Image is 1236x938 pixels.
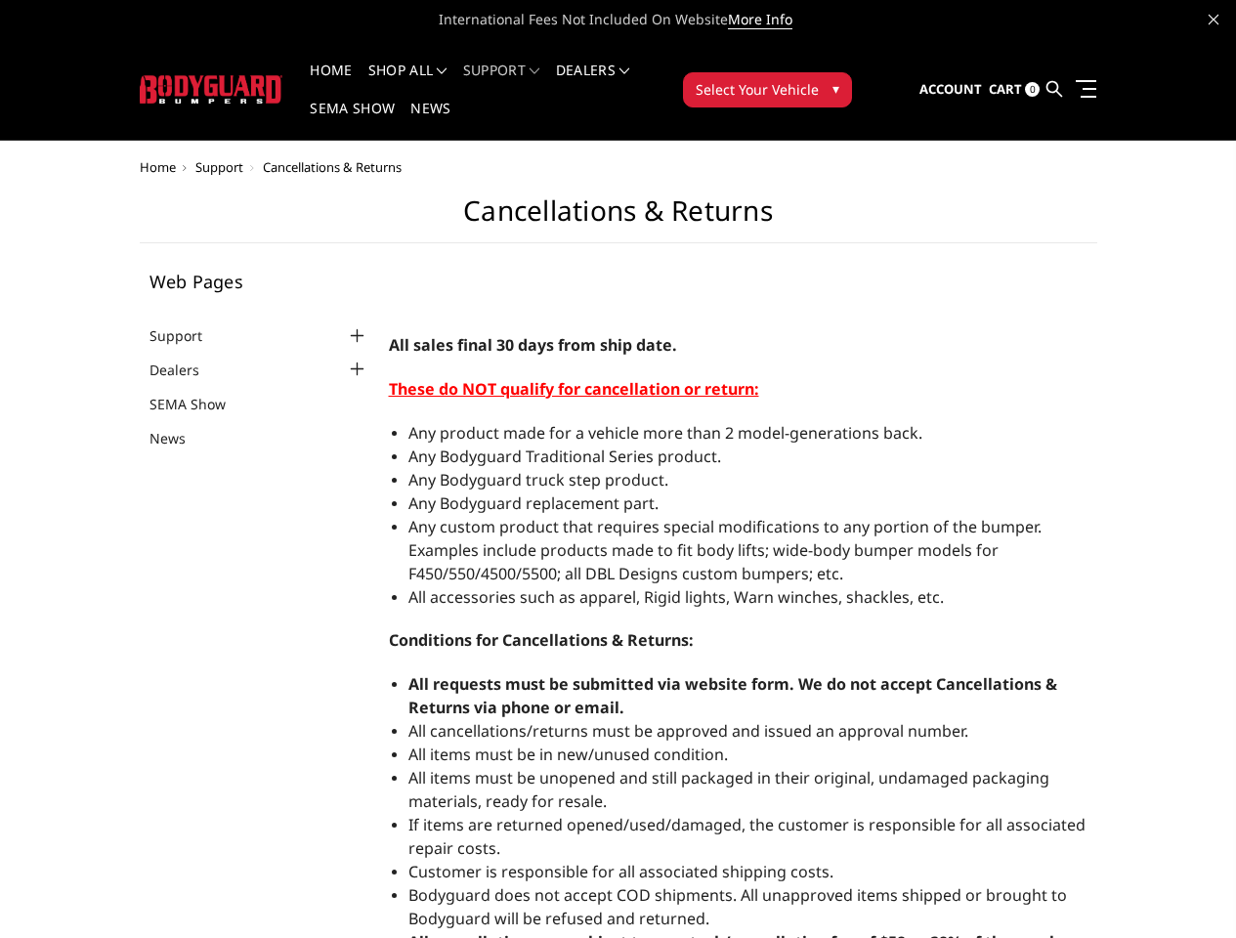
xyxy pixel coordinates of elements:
img: BODYGUARD BUMPERS [140,75,283,104]
span: These do NOT qualify for cancellation or return: [389,378,759,400]
a: SEMA Show [310,102,395,140]
span: ▾ [832,78,839,99]
span: If items are returned opened/used/damaged, the customer is responsible for all associated repair ... [408,814,1086,859]
a: More Info [728,10,792,29]
span: All sales final 30 days from ship date. [389,334,677,356]
a: Account [919,64,982,116]
span: All items must be in new/unused condition. [408,744,728,765]
a: News [410,102,450,140]
span: Any Bodyguard replacement part. [408,492,659,514]
a: Support [195,158,243,176]
span: Customer is responsible for all associated shipping costs. [408,861,833,882]
a: News [149,428,210,448]
a: SEMA Show [149,394,250,414]
span: Any custom product that requires special modifications to any portion of the bumper. Examples inc... [408,516,1042,584]
a: Cart 0 [989,64,1040,116]
a: Dealers [556,64,630,102]
a: Support [149,325,227,346]
a: Home [140,158,176,176]
span: Cart [989,80,1022,98]
span: Any product made for a vehicle more than 2 model-generations back. [408,422,922,444]
span: Cancellations & Returns [263,158,402,176]
a: Support [463,64,540,102]
h1: Cancellations & Returns [140,194,1097,243]
span: Any Bodyguard Traditional Series product. [408,446,721,467]
span: Any Bodyguard truck step product. [408,469,668,490]
span: All items must be unopened and still packaged in their original, undamaged packaging materials, r... [408,767,1049,812]
strong: All requests must be submitted via website form. We do not accept Cancellations & Returns via pho... [408,673,1057,718]
span: All cancellations/returns must be approved and issued an approval number. [408,720,968,742]
a: Dealers [149,360,224,380]
span: Account [919,80,982,98]
strong: Conditions for Cancellations & Returns: [389,629,694,651]
span: Select Your Vehicle [696,79,819,100]
span: All accessories such as apparel, Rigid lights, Warn winches, shackles, etc. [408,586,944,608]
a: shop all [368,64,448,102]
span: 0 [1025,82,1040,97]
button: Select Your Vehicle [683,72,852,107]
span: Bodyguard does not accept COD shipments. All unapproved items shipped or brought to Bodyguard wil... [408,884,1067,929]
a: Home [310,64,352,102]
h5: Web Pages [149,273,369,290]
